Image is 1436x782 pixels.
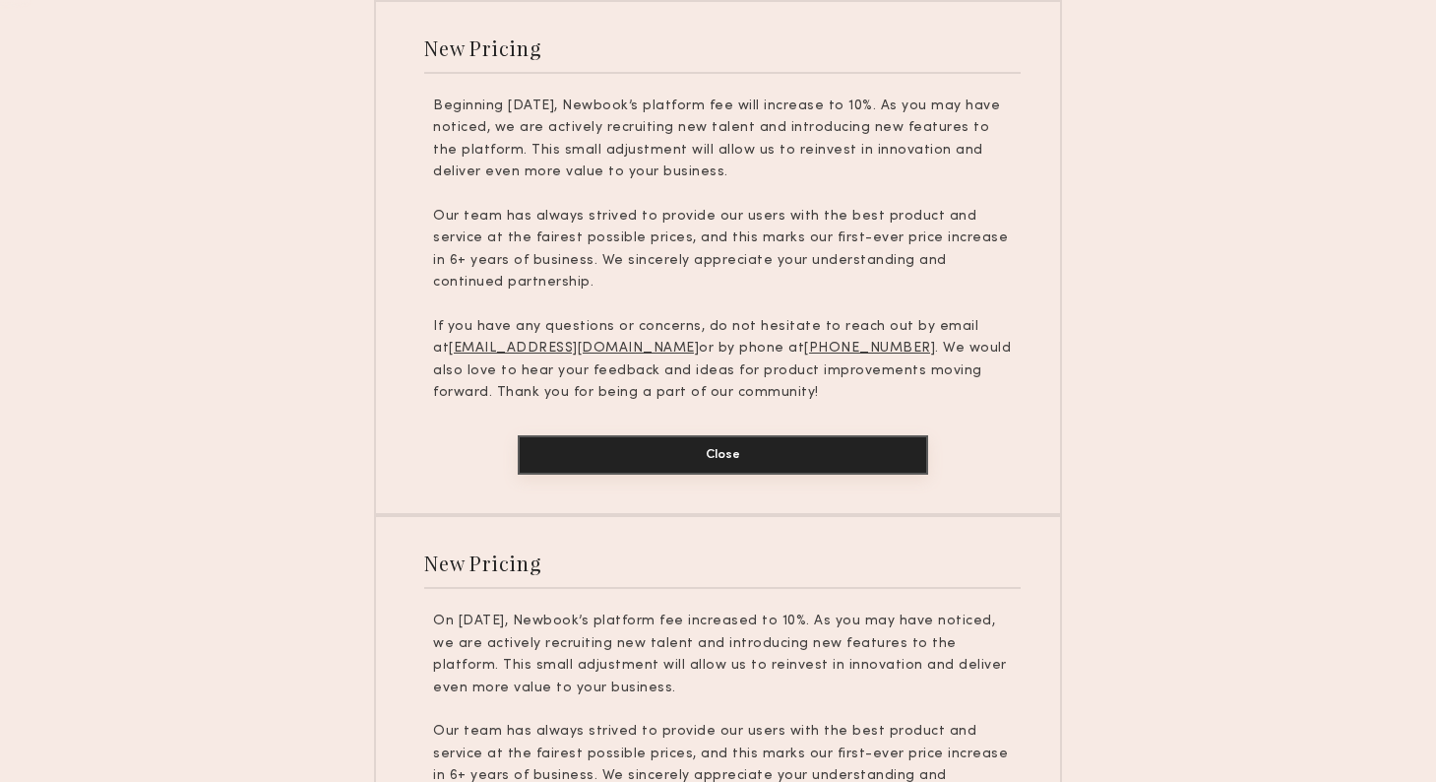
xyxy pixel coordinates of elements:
[433,206,1012,294] p: Our team has always strived to provide our users with the best product and service at the fairest...
[424,34,541,61] div: New Pricing
[433,96,1012,184] p: Beginning [DATE], Newbook’s platform fee will increase to 10%. As you may have noticed, we are ac...
[449,342,699,355] u: [EMAIL_ADDRESS][DOMAIN_NAME]
[804,342,935,355] u: [PHONE_NUMBER]
[518,435,928,475] button: Close
[433,316,1012,405] p: If you have any questions or concerns, do not hesitate to reach out by email at or by phone at . ...
[424,550,541,576] div: New Pricing
[433,611,1012,699] p: On [DATE], Newbook’s platform fee increased to 10%. As you may have noticed, we are actively recr...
